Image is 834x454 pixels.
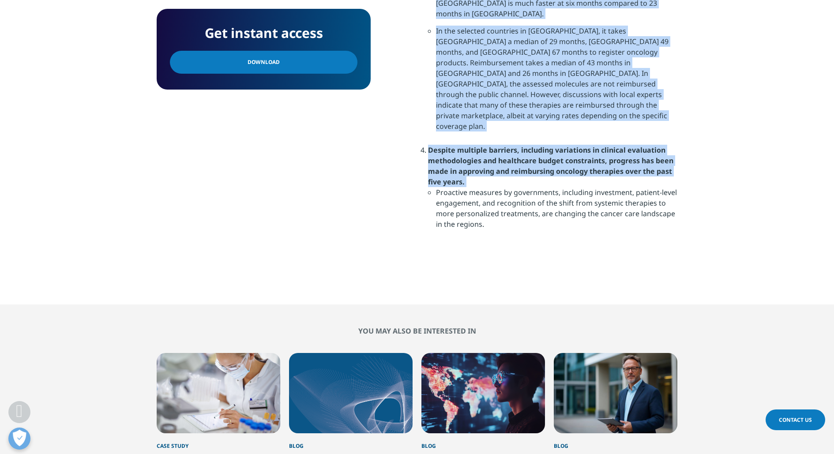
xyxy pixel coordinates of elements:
[289,433,413,450] div: Blog
[766,409,825,430] a: Contact Us
[428,145,673,187] strong: Despite multiple barriers, including variations in clinical evaluation methodologies and healthca...
[248,57,280,67] span: Download
[554,433,677,450] div: Blog
[436,26,677,138] li: In the selected countries in [GEOGRAPHIC_DATA], it takes [GEOGRAPHIC_DATA] a median of 29 months,...
[421,433,545,450] div: Blog
[436,187,677,236] li: Proactive measures by governments, including investment, patient-level engagement, and recognitio...
[8,428,30,450] button: Abrir preferencias
[170,22,357,44] h4: Get instant access
[157,433,280,450] div: Case Study
[157,326,677,335] h2: You may also be interested in
[779,416,812,424] span: Contact Us
[170,51,357,74] a: Download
